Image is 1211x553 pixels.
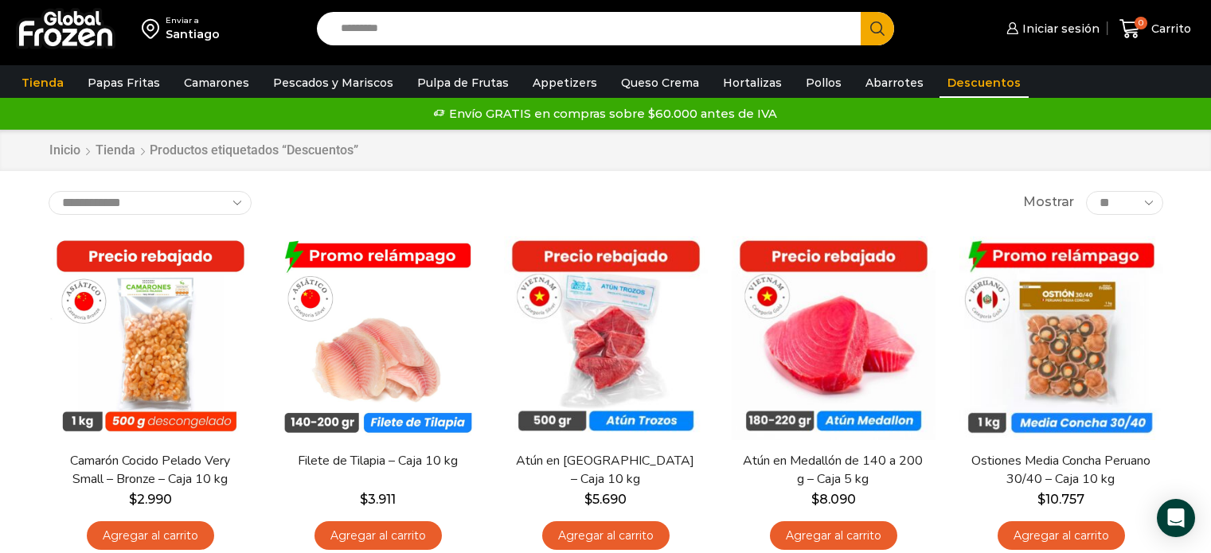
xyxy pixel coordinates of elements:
[49,142,358,160] nav: Breadcrumb
[129,492,172,507] bdi: 2.990
[95,142,136,160] a: Tienda
[1037,492,1045,507] span: $
[861,12,894,45] button: Search button
[360,492,396,507] bdi: 3.911
[811,492,856,507] bdi: 8.090
[150,142,358,158] h1: Productos etiquetados “Descuentos”
[58,452,241,489] a: Camarón Cocido Pelado Very Small – Bronze – Caja 10 kg
[969,452,1152,489] a: Ostiones Media Concha Peruano 30/40 – Caja 10 kg
[1147,21,1191,37] span: Carrito
[1037,492,1084,507] bdi: 10.757
[525,68,605,98] a: Appetizers
[314,521,442,551] a: Agregar al carrito: “Filete de Tilapia - Caja 10 kg”
[811,492,819,507] span: $
[1115,10,1195,48] a: 0 Carrito
[613,68,707,98] a: Queso Crema
[87,521,214,551] a: Agregar al carrito: “Camarón Cocido Pelado Very Small - Bronze - Caja 10 kg”
[715,68,790,98] a: Hortalizas
[857,68,932,98] a: Abarrotes
[286,452,469,470] a: Filete de Tilapia – Caja 10 kg
[49,142,81,160] a: Inicio
[998,521,1125,551] a: Agregar al carrito: “Ostiones Media Concha Peruano 30/40 - Caja 10 kg”
[80,68,168,98] a: Papas Fritas
[1157,499,1195,537] div: Open Intercom Messenger
[514,452,697,489] a: Atún en [GEOGRAPHIC_DATA] – Caja 10 kg
[542,521,670,551] a: Agregar al carrito: “Atún en Trozos - Caja 10 kg”
[798,68,850,98] a: Pollos
[584,492,627,507] bdi: 5.690
[129,492,137,507] span: $
[49,191,252,215] select: Pedido de la tienda
[166,15,220,26] div: Enviar a
[176,68,257,98] a: Camarones
[940,68,1029,98] a: Descuentos
[166,26,220,42] div: Santiago
[584,492,592,507] span: $
[741,452,924,489] a: Atún en Medallón de 140 a 200 g – Caja 5 kg
[142,15,166,42] img: address-field-icon.svg
[360,492,368,507] span: $
[1135,17,1147,29] span: 0
[265,68,401,98] a: Pescados y Mariscos
[1018,21,1100,37] span: Iniciar sesión
[1002,13,1100,45] a: Iniciar sesión
[14,68,72,98] a: Tienda
[1023,193,1074,212] span: Mostrar
[409,68,517,98] a: Pulpa de Frutas
[770,521,897,551] a: Agregar al carrito: “Atún en Medallón de 140 a 200 g - Caja 5 kg”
